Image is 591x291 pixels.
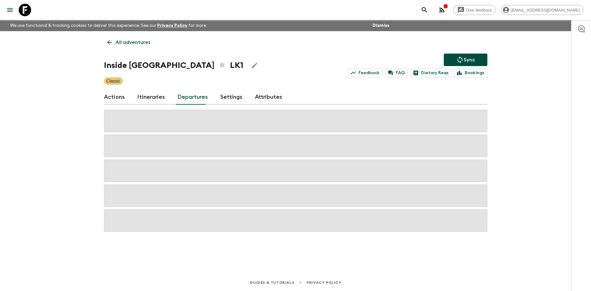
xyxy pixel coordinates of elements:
button: Dismiss [371,21,391,30]
button: Sync adventure departures to the booking engine [444,54,487,66]
a: Privacy Policy [307,279,341,286]
a: Attributes [255,90,282,105]
a: Guides & Tutorials [250,279,294,286]
p: All adventures [115,39,150,46]
span: Give feedback [463,8,495,12]
a: Actions [104,90,125,105]
a: Feedback [348,69,383,77]
p: We use functional & tracking cookies to deliver this experience. See our for more. [7,20,209,31]
span: [EMAIL_ADDRESS][DOMAIN_NAME] [508,8,583,12]
a: Privacy Policy [157,23,187,28]
a: Give feedback [453,5,496,15]
button: Edit Adventure Title [248,59,261,72]
button: search adventures [418,4,431,16]
a: Departures [177,90,208,105]
div: [EMAIL_ADDRESS][DOMAIN_NAME] [501,5,584,15]
a: Settings [220,90,242,105]
button: menu [4,4,16,16]
p: Sync [464,56,475,64]
p: Classic [106,78,120,84]
a: Dietary Reqs [410,69,452,77]
a: All adventures [104,36,154,49]
h1: Inside [GEOGRAPHIC_DATA] LK1 [104,59,243,72]
a: Itineraries [137,90,165,105]
a: FAQ [385,69,408,77]
a: Bookings [454,69,487,77]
